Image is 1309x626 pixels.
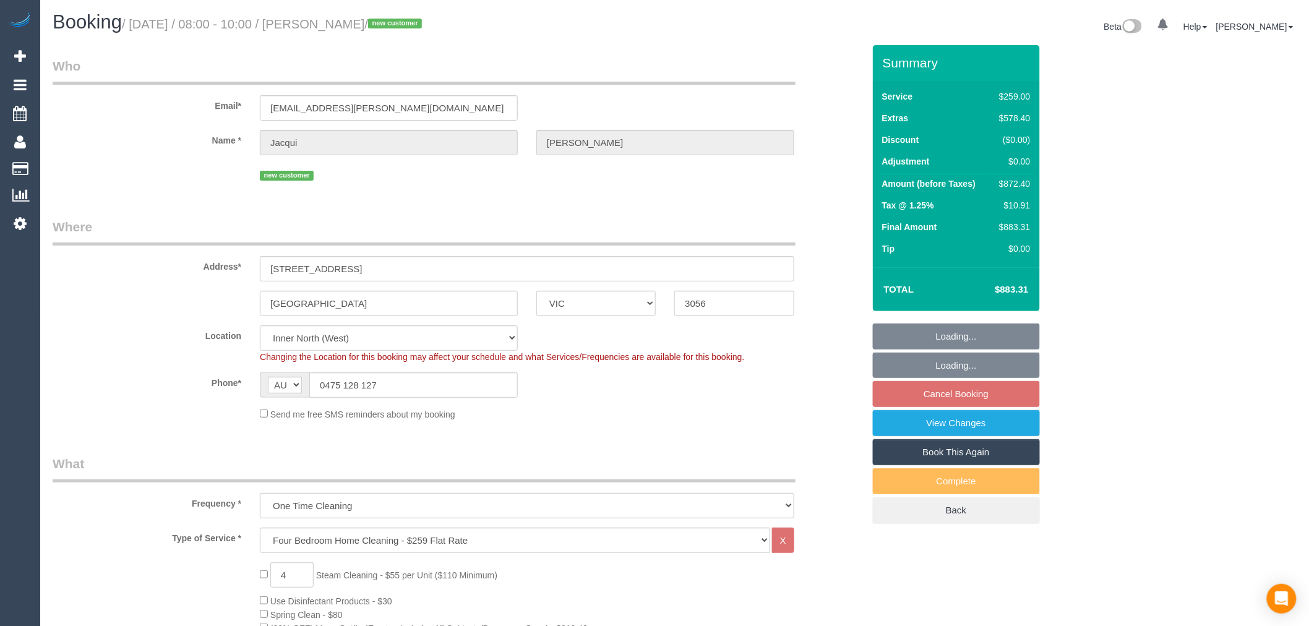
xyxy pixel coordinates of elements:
strong: Total [884,284,914,294]
div: $0.00 [994,242,1030,255]
div: $10.91 [994,199,1030,212]
span: Spring Clean - $80 [270,610,343,620]
label: Service [882,90,913,103]
a: View Changes [873,410,1040,436]
input: Post Code* [674,291,794,316]
label: Frequency * [43,493,251,510]
div: $883.31 [994,221,1030,233]
label: Location [43,325,251,342]
a: [PERSON_NAME] [1216,22,1294,32]
span: Changing the Location for this booking may affect your schedule and what Services/Frequencies are... [260,352,744,362]
label: Extras [882,112,909,124]
input: Email* [260,95,518,121]
label: Discount [882,134,919,146]
label: Email* [43,95,251,112]
a: Book This Again [873,439,1040,465]
span: new customer [368,19,422,28]
a: Beta [1104,22,1143,32]
div: $0.00 [994,155,1030,168]
h4: $883.31 [958,285,1028,295]
label: Name * [43,130,251,147]
label: Adjustment [882,155,930,168]
label: Tax @ 1.25% [882,199,934,212]
label: Tip [882,242,895,255]
span: Booking [53,11,122,33]
span: Use Disinfectant Products - $30 [270,596,392,606]
small: / [DATE] / 08:00 - 10:00 / [PERSON_NAME] [122,17,426,31]
div: $578.40 [994,112,1030,124]
label: Type of Service * [43,528,251,544]
span: / [365,17,426,31]
span: Send me free SMS reminders about my booking [270,409,455,419]
label: Phone* [43,372,251,389]
input: Phone* [309,372,518,398]
label: Amount (before Taxes) [882,178,976,190]
input: Last Name* [536,130,794,155]
span: new customer [260,171,314,181]
legend: What [53,455,796,482]
legend: Where [53,218,796,246]
h3: Summary [883,56,1034,70]
input: First Name* [260,130,518,155]
label: Final Amount [882,221,937,233]
a: Back [873,497,1040,523]
label: Address* [43,256,251,273]
div: $872.40 [994,178,1030,190]
img: New interface [1122,19,1142,35]
legend: Who [53,57,796,85]
input: Suburb* [260,291,518,316]
div: Open Intercom Messenger [1267,584,1297,614]
img: Automaid Logo [7,12,32,30]
span: Steam Cleaning - $55 per Unit ($110 Minimum) [316,570,497,580]
div: ($0.00) [994,134,1030,146]
a: Help [1183,22,1208,32]
div: $259.00 [994,90,1030,103]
